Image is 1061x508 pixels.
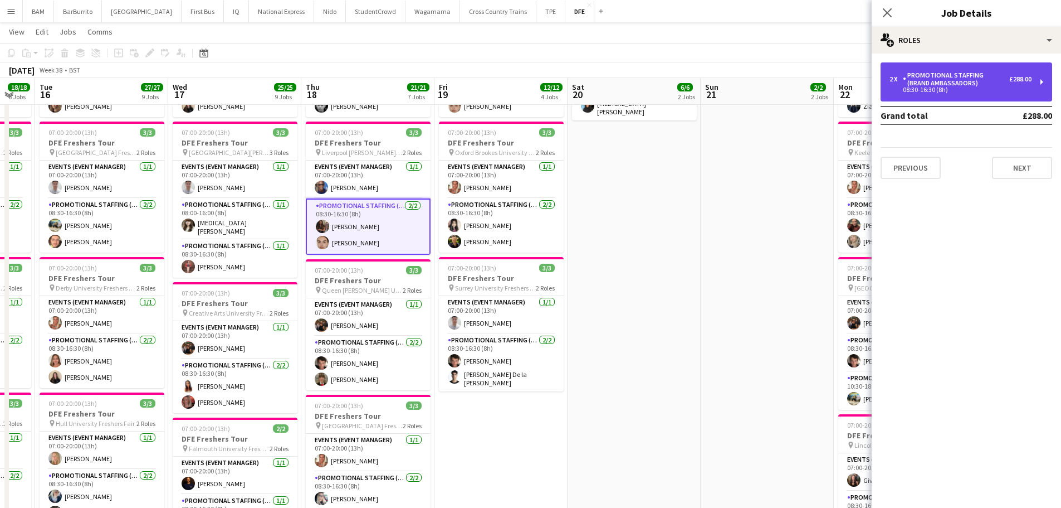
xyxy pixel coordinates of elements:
[872,27,1061,54] div: Roles
[40,409,164,419] h3: DFE Freshers Tour
[306,411,431,421] h3: DFE Freshers Tour
[536,148,555,157] span: 2 Roles
[838,372,963,410] app-card-role: Promotional Staffing (Brand Ambassadors)1/110:30-18:30 (8h)[PERSON_NAME]
[182,128,230,137] span: 07:00-20:00 (13h)
[315,128,363,137] span: 07:00-20:00 (13h)
[439,122,564,253] app-job-card: 07:00-20:00 (13h)3/3DFE Freshers Tour Oxford Brookes University Freshers Fair2 RolesEvents (Event...
[315,266,363,274] span: 07:00-20:00 (13h)
[838,199,963,253] app-card-role: Promotional Staffing (Brand Ambassadors)2/208:30-16:30 (8h)[PERSON_NAME][PERSON_NAME]
[273,289,289,297] span: 3/3
[439,199,564,253] app-card-role: Promotional Staffing (Brand Ambassadors)2/208:30-16:30 (8h)[PERSON_NAME][PERSON_NAME]
[9,27,25,37] span: View
[140,399,155,408] span: 3/3
[408,93,429,101] div: 7 Jobs
[455,148,536,157] span: Oxford Brookes University Freshers Fair
[1009,75,1031,83] div: £288.00
[270,309,289,317] span: 2 Roles
[439,296,564,334] app-card-role: Events (Event Manager)1/107:00-20:00 (13h)[PERSON_NAME]
[322,422,403,430] span: [GEOGRAPHIC_DATA] Freshers Fair
[173,240,297,278] app-card-role: Promotional Staffing (Brand Ambassadors)1/108:30-16:30 (8h)[PERSON_NAME]
[306,161,431,199] app-card-role: Events (Event Manager)1/107:00-20:00 (13h)[PERSON_NAME]
[306,298,431,336] app-card-role: Events (Event Manager)1/107:00-20:00 (13h)[PERSON_NAME]
[48,264,97,272] span: 07:00-20:00 (13h)
[854,284,935,292] span: [GEOGRAPHIC_DATA] [GEOGRAPHIC_DATA] Freshers Fair
[439,257,564,391] app-job-card: 07:00-20:00 (13h)3/3DFE Freshers Tour Surrey University Freshers Fair2 RolesEvents (Event Manager...
[182,289,230,297] span: 07:00-20:00 (13h)
[439,273,564,283] h3: DFE Freshers Tour
[838,82,853,92] span: Mon
[7,399,22,408] span: 3/3
[306,138,431,148] h3: DFE Freshers Tour
[403,286,422,294] span: 2 Roles
[189,309,270,317] span: Creative Arts University Freshers Fair
[406,266,422,274] span: 3/3
[31,25,53,39] a: Edit
[40,122,164,253] div: 07:00-20:00 (13h)3/3DFE Freshers Tour [GEOGRAPHIC_DATA] Freshers Fair2 RolesEvents (Event Manager...
[40,273,164,283] h3: DFE Freshers Tour
[140,128,155,137] span: 3/3
[881,107,986,124] td: Grand total
[455,284,536,292] span: Surrey University Freshers Fair
[705,82,718,92] span: Sun
[838,122,963,253] app-job-card: 07:00-20:00 (13h)3/3DFE Freshers Tour Keele University Freshers Fair2 RolesEvents (Event Manager)...
[536,1,565,22] button: TPE
[38,88,52,101] span: 16
[173,161,297,199] app-card-role: Events (Event Manager)1/107:00-20:00 (13h)[PERSON_NAME]
[406,128,422,137] span: 3/3
[889,87,1031,93] div: 08:30-16:30 (8h)
[273,128,289,137] span: 3/3
[83,25,117,39] a: Comms
[102,1,182,22] button: [GEOGRAPHIC_DATA]
[136,148,155,157] span: 2 Roles
[406,401,422,410] span: 3/3
[986,107,1052,124] td: £288.00
[173,82,187,92] span: Wed
[810,83,826,91] span: 2/2
[249,1,314,22] button: National Express
[306,259,431,390] app-job-card: 07:00-20:00 (13h)3/3DFE Freshers Tour Queen [PERSON_NAME] University Freshers Fair2 RolesEvents (...
[182,1,224,22] button: First Bus
[847,128,896,137] span: 07:00-20:00 (13h)
[346,1,405,22] button: StudentCrowd
[40,257,164,388] app-job-card: 07:00-20:00 (13h)3/3DFE Freshers Tour Derby University Freshers Fair2 RolesEvents (Event Manager)...
[173,298,297,308] h3: DFE Freshers Tour
[273,424,289,433] span: 2/2
[173,138,297,148] h3: DFE Freshers Tour
[838,273,963,283] h3: DFE Freshers Tour
[4,25,29,39] a: View
[565,1,594,22] button: DFE
[403,148,422,157] span: 2 Roles
[141,93,163,101] div: 9 Jobs
[173,434,297,444] h3: DFE Freshers Tour
[270,444,289,453] span: 2 Roles
[40,161,164,199] app-card-role: Events (Event Manager)1/107:00-20:00 (13h)[PERSON_NAME]
[439,138,564,148] h3: DFE Freshers Tour
[56,419,135,428] span: Hull University Freshers Fair
[3,284,22,292] span: 2 Roles
[838,257,963,410] app-job-card: 07:00-20:00 (13h)3/3DFE Freshers Tour [GEOGRAPHIC_DATA] [GEOGRAPHIC_DATA] Freshers Fair3 RolesEve...
[173,122,297,278] app-job-card: 07:00-20:00 (13h)3/3DFE Freshers Tour [GEOGRAPHIC_DATA][PERSON_NAME][DEMOGRAPHIC_DATA] Freshers F...
[437,88,448,101] span: 19
[992,157,1052,179] button: Next
[274,83,296,91] span: 25/25
[847,421,896,429] span: 07:00-20:00 (13h)
[838,430,963,441] h3: DFE Freshers Tour
[56,148,136,157] span: [GEOGRAPHIC_DATA] Freshers Fair
[837,88,853,101] span: 22
[8,93,30,101] div: 6 Jobs
[847,264,896,272] span: 07:00-20:00 (13h)
[838,453,963,491] app-card-role: Events (Event Manager)1/107:00-20:00 (13h)Givenchy Sneekes
[306,434,431,472] app-card-role: Events (Event Manager)1/107:00-20:00 (13h)[PERSON_NAME]
[173,282,297,413] app-job-card: 07:00-20:00 (13h)3/3DFE Freshers Tour Creative Arts University Freshers Fair2 RolesEvents (Event ...
[838,334,963,372] app-card-role: Promotional Staffing (Brand Ambassadors)1/108:30-16:30 (8h)[PERSON_NAME]
[889,75,903,83] div: 2 x
[838,161,963,199] app-card-role: Events (Event Manager)1/107:00-20:00 (13h)[PERSON_NAME]
[306,82,320,92] span: Thu
[439,161,564,199] app-card-role: Events (Event Manager)1/107:00-20:00 (13h)[PERSON_NAME]
[189,148,270,157] span: [GEOGRAPHIC_DATA][PERSON_NAME][DEMOGRAPHIC_DATA] Freshers Fair
[306,122,431,255] app-job-card: 07:00-20:00 (13h)3/3DFE Freshers Tour Liverpool [PERSON_NAME] University Freshers Fair2 RolesEven...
